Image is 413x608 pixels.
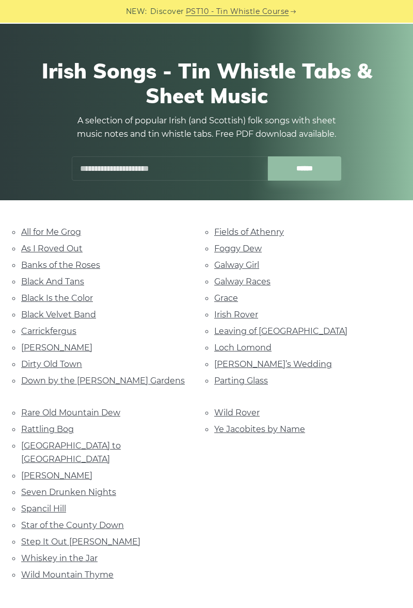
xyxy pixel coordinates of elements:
[21,310,96,319] a: Black Velvet Band
[186,6,289,18] a: PST10 - Tin Whistle Course
[21,487,116,497] a: Seven Drunken Nights
[214,376,268,386] a: Parting Glass
[214,326,347,336] a: Leaving of [GEOGRAPHIC_DATA]
[214,310,258,319] a: Irish Rover
[21,424,74,434] a: Rattling Bog
[21,277,84,286] a: Black And Tans
[126,6,147,18] span: NEW:
[21,227,81,237] a: All for Me Grog
[214,424,305,434] a: Ye Jacobites by Name
[214,227,284,237] a: Fields of Athenry
[150,6,184,18] span: Discover
[21,343,92,353] a: [PERSON_NAME]
[21,376,185,386] a: Down by the [PERSON_NAME] Gardens
[21,504,66,514] a: Spancil Hill
[21,537,140,547] a: Step It Out [PERSON_NAME]
[21,471,92,481] a: [PERSON_NAME]
[21,441,121,464] a: [GEOGRAPHIC_DATA] to [GEOGRAPHIC_DATA]
[214,359,332,369] a: [PERSON_NAME]’s Wedding
[21,520,124,530] a: Star of the County Down
[67,114,346,141] p: A selection of popular Irish (and Scottish) folk songs with sheet music notes and tin whistle tab...
[214,343,272,353] a: Loch Lomond
[21,58,392,108] h1: Irish Songs - Tin Whistle Tabs & Sheet Music
[21,326,76,336] a: Carrickfergus
[21,244,83,253] a: As I Roved Out
[214,260,259,270] a: Galway Girl
[214,293,238,303] a: Grace
[21,553,98,563] a: Whiskey in the Jar
[214,277,271,286] a: Galway Races
[214,408,260,418] a: Wild Rover
[21,408,120,418] a: Rare Old Mountain Dew
[21,570,114,580] a: Wild Mountain Thyme
[21,260,100,270] a: Banks of the Roses
[214,244,262,253] a: Foggy Dew
[21,293,93,303] a: Black Is the Color
[21,359,82,369] a: Dirty Old Town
